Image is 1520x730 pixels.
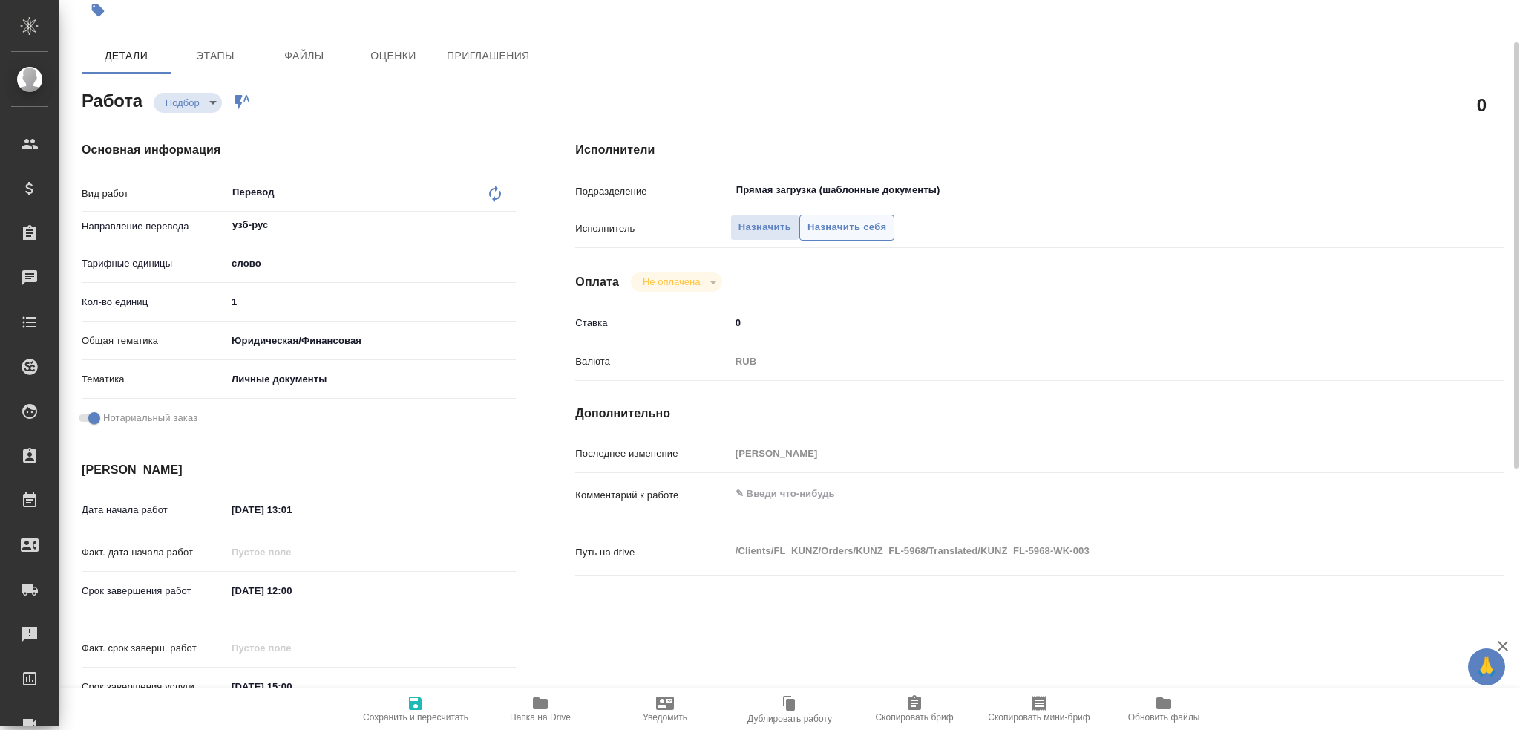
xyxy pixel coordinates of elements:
input: Пустое поле [730,443,1426,464]
p: Путь на drive [575,545,730,560]
p: Валюта [575,354,730,369]
span: Назначить себя [807,219,886,236]
textarea: /Clients/FL_KUNZ/Orders/KUNZ_FL-5968/Translated/KUNZ_FL-5968-WK-003 [730,538,1426,564]
button: Дублировать работу [727,688,852,730]
span: Приглашения [447,47,530,65]
span: Оценки [358,47,429,65]
span: Дублировать работу [747,714,832,724]
h2: 0 [1477,92,1487,117]
div: Юридическая/Финансовая [226,328,516,353]
input: ✎ Введи что-нибудь [226,580,356,602]
button: 🙏 [1468,648,1505,685]
span: Сохранить и пересчитать [363,712,468,723]
button: Скопировать мини-бриф [977,688,1101,730]
span: Папка на Drive [510,712,571,723]
p: Дата начала работ [82,503,226,518]
div: RUB [730,349,1426,374]
input: Пустое поле [226,637,356,659]
span: Нотариальный заказ [103,411,197,426]
p: Направление перевода [82,219,226,234]
button: Сохранить и пересчитать [353,688,478,730]
p: Тарифные единицы [82,256,226,271]
span: Файлы [269,47,340,65]
button: Назначить [730,215,799,241]
button: Обновить файлы [1101,688,1226,730]
p: Тематика [82,372,226,387]
span: Детали [91,47,162,65]
button: Open [1418,189,1421,192]
h4: Основная информация [82,141,516,159]
span: Уведомить [643,712,687,723]
span: Скопировать бриф [875,712,953,723]
button: Скопировать бриф [852,688,977,730]
h2: Работа [82,86,142,113]
p: Общая тематика [82,333,226,348]
p: Факт. срок заверш. работ [82,641,226,656]
input: ✎ Введи что-нибудь [226,676,356,697]
p: Комментарий к работе [575,488,730,503]
p: Исполнитель [575,221,730,236]
div: Личные документы [226,367,516,392]
p: Ставка [575,316,730,330]
h4: [PERSON_NAME] [82,461,516,479]
div: Подбор [631,272,722,292]
p: Срок завершения услуги [82,680,226,694]
span: Обновить файлы [1128,712,1200,723]
span: 🙏 [1474,651,1499,682]
button: Не оплачена [638,276,704,288]
h4: Исполнители [575,141,1504,159]
p: Подразделение [575,184,730,199]
p: Факт. дата начала работ [82,545,226,560]
button: Назначить себя [799,215,894,241]
input: ✎ Введи что-нибудь [226,291,516,313]
p: Последнее изменение [575,446,730,461]
span: Этапы [180,47,251,65]
button: Уведомить [603,688,727,730]
p: Срок завершения работ [82,584,226,599]
input: ✎ Введи что-нибудь [730,312,1426,333]
h4: Дополнительно [575,405,1504,423]
p: Вид работ [82,186,226,201]
button: Подбор [161,97,204,109]
div: Подбор [154,93,222,113]
div: слово [226,251,516,276]
span: Назначить [738,219,791,236]
button: Open [508,224,511,227]
h4: Оплата [575,273,619,291]
p: Кол-во единиц [82,295,226,310]
input: Пустое поле [226,541,356,563]
input: ✎ Введи что-нибудь [226,499,356,521]
button: Папка на Drive [478,688,603,730]
span: Скопировать мини-бриф [988,712,1090,723]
